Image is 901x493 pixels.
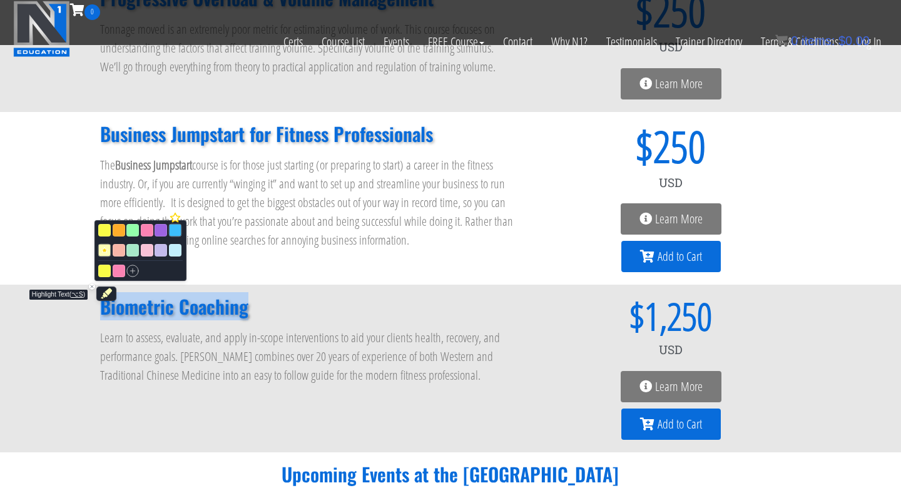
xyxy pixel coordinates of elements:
a: Why N1? [542,20,597,64]
a: Learn More [621,68,721,99]
span: 1,250 [644,297,712,335]
span: Learn More [655,380,703,393]
span: $ [838,34,845,48]
span: 0 [84,4,100,20]
a: Add to Cart [621,409,721,440]
span: items: [802,34,835,48]
div: USD [541,168,801,198]
a: Testimonials [597,20,666,64]
a: Certs [274,20,312,64]
h2: Biometric Coaching [100,297,516,316]
a: Learn More [621,371,721,402]
a: Trainer Directory [666,20,751,64]
strong: Business Jumpstart [115,156,192,173]
p: Learn to assess, evaluate, and apply in-scope interventions to aid your clients health, recovery,... [100,328,516,385]
h2: Business Jumpstart for Fitness Professionals [100,125,516,143]
a: Add to Cart [621,241,721,272]
span: 250 [653,125,706,168]
p: The course is for those just starting (or preparing to start) a career in the fitness industry. O... [100,156,516,250]
a: 0 items: $0.00 [775,34,870,48]
span: Learn More [655,78,703,90]
a: Log In [848,20,891,64]
a: Terms & Conditions [751,20,848,64]
span: $ [541,125,653,168]
a: 0 [70,1,100,18]
img: n1-education [13,1,70,57]
bdi: 0.00 [838,34,870,48]
a: Course List [312,20,374,64]
span: Add to Cart [658,418,702,430]
a: Events [374,20,419,64]
a: Contact [494,20,542,64]
img: icon11.png [775,34,788,47]
span: $ [541,297,644,335]
div: USD [541,335,801,365]
a: FREE Course [419,20,494,64]
span: Add to Cart [658,250,702,263]
span: 0 [791,34,798,48]
h2: Upcoming Events at the [GEOGRAPHIC_DATA] [243,465,658,484]
a: Learn More [621,203,721,235]
span: Learn More [655,213,703,225]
